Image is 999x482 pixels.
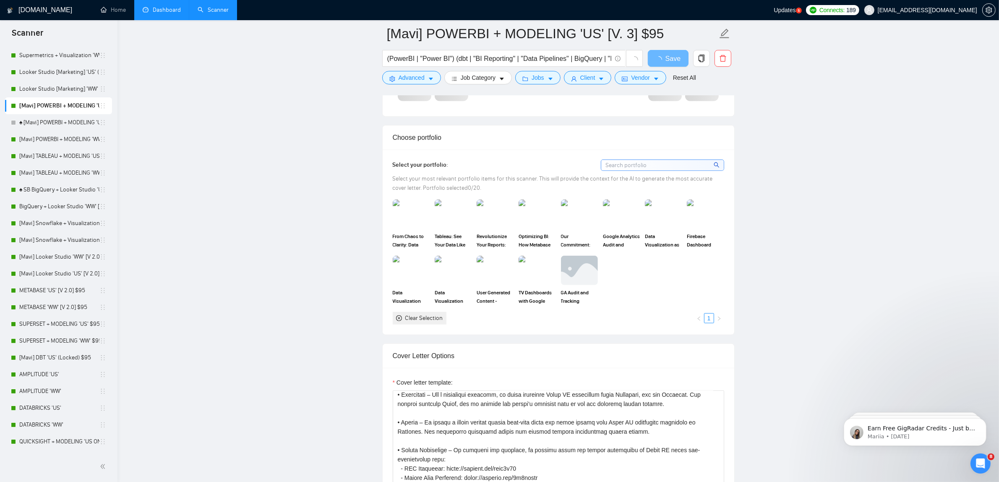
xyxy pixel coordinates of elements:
a: ♠ [Mavi] POWERBI + MODELING 'US' [V. 2] [19,114,99,131]
span: caret-down [428,76,434,82]
a: 5 [796,8,802,13]
span: Jobs [532,73,544,82]
span: search [714,160,721,170]
span: holder [99,405,106,411]
a: Looker Studio [Marketing] 'WW' (Locked) $95 [19,81,99,97]
div: Cover Letter Options [393,344,724,368]
span: edit [719,28,730,39]
span: holder [99,388,106,395]
a: dashboardDashboard [143,6,181,13]
img: portfolio thumbnail image [561,256,598,285]
li: Looker Studio [Marketing] 'WW' (Locked) $95 [5,81,112,97]
span: caret-down [653,76,659,82]
a: [Mavi] Snowflake + Visualization 'US' (Locked) $95 [19,215,99,232]
span: GA Audit and Tracking Improvements [561,288,598,305]
img: portfolio thumbnail image [435,199,472,229]
span: holder [99,153,106,160]
a: 1 [704,314,714,323]
li: QUICKSIGHT + MODELING 'US ONLY' (10 cs./mo.) [5,433,112,450]
span: From Chaos to Clarity: Data Architecture in Action [393,232,430,249]
span: folder [522,76,528,82]
li: Previous Page [694,313,704,323]
img: portfolio thumbnail image [645,199,682,229]
button: Save [648,50,689,67]
span: user [571,76,577,82]
img: portfolio thumbnail image [519,199,556,229]
span: holder [99,186,106,193]
span: Data Visualization Challenge #MakeoveMonday2020 [435,288,472,305]
li: [Mavi] Looker Studio 'WW' [V 2.0] $95 [5,249,112,265]
img: logo [7,4,13,17]
a: Looker Studio [Marketing] 'US' (Locked + Boost) $95 [19,64,99,81]
img: portfolio thumbnail image [519,256,556,285]
a: [Mavi] Snowflake + Visualization 'WW' (Locked) $95 [19,232,99,249]
span: loading [655,56,665,63]
img: portfolio thumbnail image [603,199,640,229]
li: [Mavi] Looker Studio 'US' [V 2.0] $95 [5,265,112,282]
li: METABASE 'WW' [V 2.0] $95 [5,299,112,316]
span: Updates [774,7,796,13]
a: [Mavi] TABLEAU + MODELING 'US' $95 [19,148,99,165]
span: 189 [846,5,856,15]
iframe: Intercom live chat [970,453,991,474]
a: Reset All [673,73,696,82]
a: ♠ SB BigQuery + Looker Studio 'US' $95 [19,181,99,198]
li: AMPLITUDE 'WW' [5,383,112,400]
a: BigQuery + Looker Studio 'WW' [V 2.0] $95 [19,198,99,215]
span: left [696,316,702,321]
li: [Mavi] Snowflake + Visualization 'US' (Locked) $95 [5,215,112,232]
span: Select your portfolio: [393,161,449,168]
span: delete [715,55,731,62]
button: copy [693,50,710,67]
a: [Mavi] POWERBI + MODELING 'US' [V. 3] $95 [19,97,99,114]
a: SUPERSET + MODELING 'WW' $95 [19,333,99,349]
span: Vendor [631,73,649,82]
span: holder [99,119,106,126]
button: folderJobscaret-down [515,71,561,84]
span: holder [99,321,106,327]
a: homeHome [101,6,126,13]
span: Job Category [461,73,496,82]
span: holder [99,371,106,378]
span: holder [99,220,106,227]
span: idcard [622,76,628,82]
img: portfolio thumbnail image [393,199,430,229]
label: Cover letter template: [393,378,453,387]
li: SUPERSET + MODELING 'WW' $95 [5,333,112,349]
span: TV Dashboards with Google Data Studio [519,288,556,305]
span: right [717,316,722,321]
a: [Mavi] Looker Studio 'WW' [V 2.0] $95 [19,249,99,265]
li: Supermetrics + Visualization 'WW' (Locked) $95 [5,47,112,64]
span: Save [665,53,681,64]
span: holder [99,287,106,294]
span: holder [99,102,106,109]
button: idcardVendorcaret-down [615,71,666,84]
input: Search Freelance Jobs... [387,53,611,64]
span: holder [99,438,106,445]
a: QUICKSIGHT + MODELING 'US ONLY' (10 cs./mo.) [19,433,99,450]
button: delete [715,50,731,67]
a: DATABRICKS 'US' [19,400,99,417]
span: close-circle [396,315,402,321]
a: setting [982,7,996,13]
a: [Mavi] Looker Studio 'US' [V 2.0] $95 [19,265,99,282]
span: Connects: [819,5,845,15]
button: userClientcaret-down [564,71,612,84]
span: Data Visualization as a Marketing Tool [645,232,682,249]
img: portfolio thumbnail image [435,256,472,285]
img: upwork-logo.png [810,7,816,13]
span: loading [631,56,638,64]
li: ♠ [Mavi] POWERBI + MODELING 'US' [V. 2] [5,114,112,131]
span: double-left [100,462,108,471]
span: caret-down [499,76,505,82]
input: Search portfolio [601,160,724,170]
li: [Mavi] TABLEAU + MODELING 'US' $95 [5,148,112,165]
li: QUICKSIGHT + MODELING 'WW' (10 cs./mo.) [5,450,112,467]
img: portfolio thumbnail image [561,199,598,229]
span: holder [99,422,106,428]
img: portfolio thumbnail image [477,256,514,285]
span: Client [580,73,595,82]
